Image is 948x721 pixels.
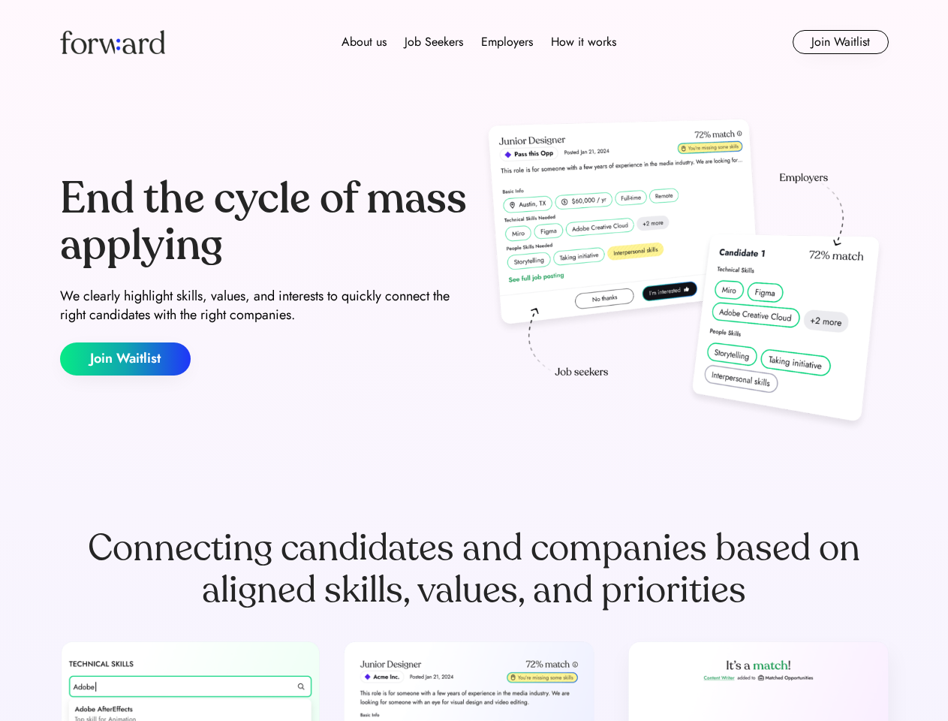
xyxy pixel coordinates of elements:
div: About us [342,33,387,51]
div: Connecting candidates and companies based on aligned skills, values, and priorities [60,527,889,611]
button: Join Waitlist [793,30,889,54]
div: How it works [551,33,616,51]
div: Employers [481,33,533,51]
div: Job Seekers [405,33,463,51]
img: Forward logo [60,30,165,54]
div: We clearly highlight skills, values, and interests to quickly connect the right candidates with t... [60,287,468,324]
img: hero-image.png [480,114,889,437]
div: End the cycle of mass applying [60,176,468,268]
button: Join Waitlist [60,342,191,376]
